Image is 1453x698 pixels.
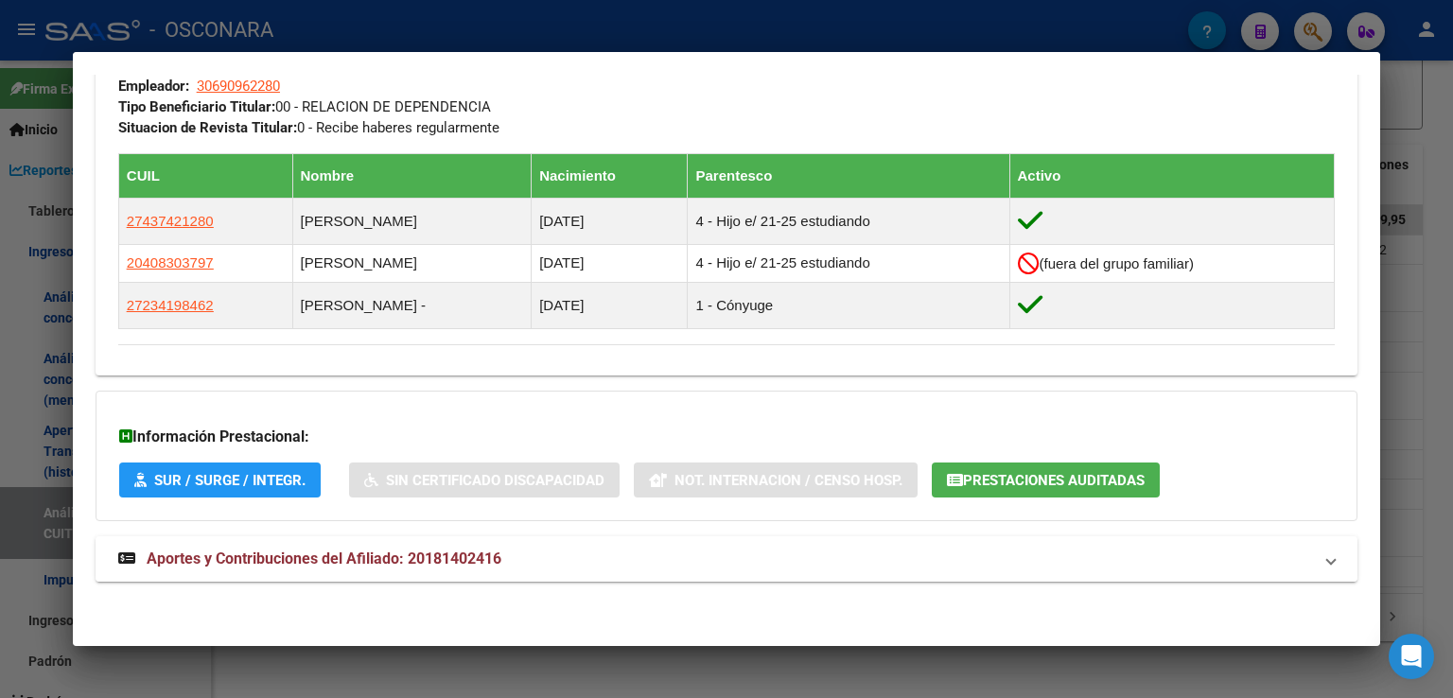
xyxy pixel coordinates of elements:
div: Open Intercom Messenger [1389,634,1434,679]
strong: Empleador: [118,78,189,95]
th: Parentesco [688,153,1009,198]
span: 27234198462 [127,297,214,313]
th: Nombre [292,153,532,198]
td: 4 - Hijo e/ 21-25 estudiando [688,244,1009,282]
strong: Tipo Beneficiario Titular: [118,98,275,115]
span: 30690962280 [197,78,280,95]
mat-expansion-panel-header: Aportes y Contribuciones del Afiliado: 20181402416 [96,536,1357,582]
th: Activo [1009,153,1335,198]
td: 1 - Cónyuge [688,282,1009,328]
span: 00 - RELACION DE DEPENDENCIA [118,98,491,115]
strong: Situacion de Revista Titular: [118,119,297,136]
span: Prestaciones Auditadas [963,472,1145,489]
span: (fuera del grupo familiar) [1040,255,1194,271]
span: 0 - Recibe haberes regularmente [118,119,499,136]
th: CUIL [118,153,292,198]
h3: Información Prestacional: [119,426,1334,448]
span: SUR / SURGE / INTEGR. [154,472,306,489]
span: Sin Certificado Discapacidad [386,472,604,489]
td: 4 - Hijo e/ 21-25 estudiando [688,198,1009,244]
button: Not. Internacion / Censo Hosp. [634,462,918,497]
td: [DATE] [532,244,688,282]
td: [PERSON_NAME] [292,198,532,244]
span: 27437421280 [127,213,214,229]
span: Not. Internacion / Censo Hosp. [674,472,902,489]
th: Nacimiento [532,153,688,198]
td: [DATE] [532,198,688,244]
span: Aportes y Contribuciones del Afiliado: 20181402416 [147,550,501,567]
td: [PERSON_NAME] - [292,282,532,328]
button: Sin Certificado Discapacidad [349,462,620,497]
span: 20408303797 [127,254,214,270]
td: [DATE] [532,282,688,328]
button: Prestaciones Auditadas [932,462,1160,497]
button: SUR / SURGE / INTEGR. [119,462,321,497]
td: [PERSON_NAME] [292,244,532,282]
